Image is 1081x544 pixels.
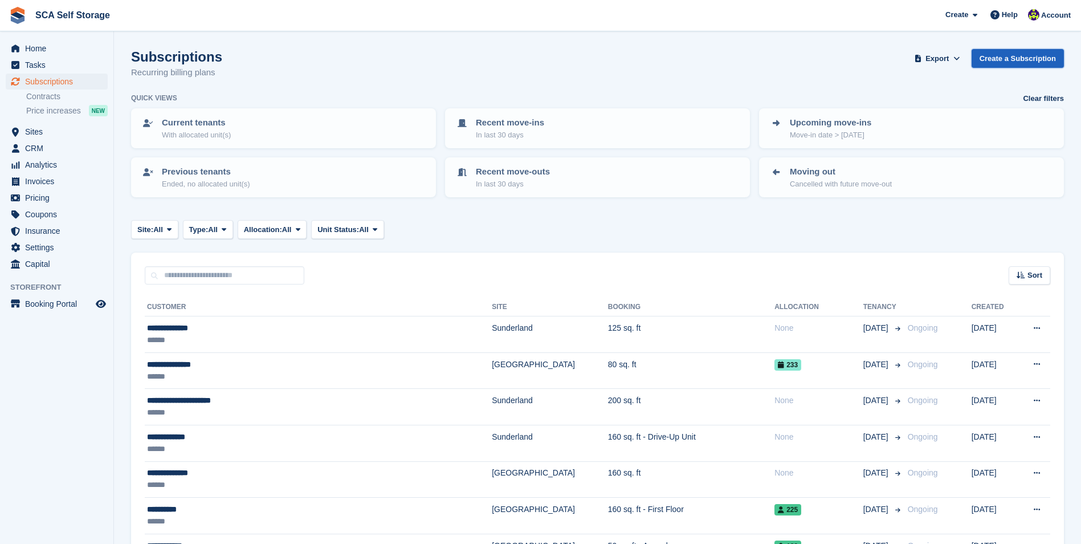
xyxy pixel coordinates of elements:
span: Create [945,9,968,21]
span: Price increases [26,105,81,116]
button: Allocation: All [238,220,307,239]
h1: Subscriptions [131,49,222,64]
span: [DATE] [863,359,891,371]
span: [DATE] [863,431,891,443]
span: All [282,224,292,236]
span: Settings [25,239,93,255]
a: Clear filters [1023,93,1064,104]
a: Preview store [94,297,108,311]
a: menu [6,256,108,272]
a: Recent move-ins In last 30 days [446,109,749,147]
p: Current tenants [162,116,231,129]
span: [DATE] [863,504,891,515]
span: 225 [774,504,801,515]
td: [DATE] [972,389,1017,425]
a: menu [6,206,108,222]
span: Storefront [10,282,113,293]
p: Previous tenants [162,165,250,178]
span: Booking Portal [25,296,93,312]
p: Moving out [790,165,892,178]
p: Ended, no allocated unit(s) [162,178,250,190]
span: Ongoing [908,505,938,514]
span: Help [1002,9,1018,21]
p: In last 30 days [476,129,544,141]
span: Insurance [25,223,93,239]
span: Sites [25,124,93,140]
span: Ongoing [908,360,938,369]
div: None [774,395,863,407]
td: [DATE] [972,498,1017,534]
p: Upcoming move-ins [790,116,871,129]
td: 160 sq. ft - Drive-Up Unit [608,425,774,461]
span: Capital [25,256,93,272]
td: 125 sq. ft [608,316,774,353]
td: 160 sq. ft - First Floor [608,498,774,534]
span: Tasks [25,57,93,73]
td: 160 sq. ft [608,461,774,498]
td: [GEOGRAPHIC_DATA] [492,461,608,498]
img: Thomas Webb [1028,9,1039,21]
a: Moving out Cancelled with future move-out [760,159,1063,196]
span: Ongoing [908,468,938,477]
td: [DATE] [972,316,1017,353]
span: Pricing [25,190,93,206]
button: Type: All [183,220,233,239]
td: [GEOGRAPHIC_DATA] [492,498,608,534]
a: Upcoming move-ins Move-in date > [DATE] [760,109,1063,147]
div: None [774,467,863,479]
a: SCA Self Storage [31,6,115,25]
p: Recent move-ins [476,116,544,129]
h6: Quick views [131,93,177,103]
td: [DATE] [972,352,1017,389]
td: Sunderland [492,389,608,425]
span: Site: [137,224,153,236]
div: None [774,322,863,334]
img: stora-icon-8386f47178a22dfd0bd8f6a31ec36ba5ce8667c1dd55bd0f319d3a0aa187defe.svg [9,7,26,24]
a: Current tenants With allocated unit(s) [132,109,435,147]
span: Sort [1027,270,1042,281]
span: Unit Status: [317,224,359,236]
button: Unit Status: All [311,220,384,239]
td: [GEOGRAPHIC_DATA] [492,352,608,389]
span: Ongoing [908,323,938,332]
a: menu [6,296,108,312]
a: Recent move-outs In last 30 days [446,159,749,196]
p: Cancelled with future move-out [790,178,892,190]
p: With allocated unit(s) [162,129,231,141]
span: Ongoing [908,432,938,441]
span: Subscriptions [25,74,93,90]
a: menu [6,124,108,140]
a: menu [6,239,108,255]
span: 233 [774,359,801,371]
span: All [208,224,218,236]
td: 80 sq. ft [608,352,774,389]
a: Contracts [26,91,108,102]
a: menu [6,190,108,206]
span: Coupons [25,206,93,222]
span: Home [25,40,93,56]
p: In last 30 days [476,178,550,190]
a: menu [6,40,108,56]
th: Customer [145,298,492,316]
a: menu [6,140,108,156]
a: Previous tenants Ended, no allocated unit(s) [132,159,435,196]
div: None [774,431,863,443]
span: All [153,224,163,236]
th: Allocation [774,298,863,316]
span: Type: [189,224,209,236]
a: menu [6,57,108,73]
span: All [359,224,369,236]
span: Account [1041,10,1071,21]
p: Recent move-outs [476,165,550,178]
span: Allocation: [244,224,282,236]
span: [DATE] [863,467,891,479]
a: menu [6,173,108,189]
span: Export [925,53,949,64]
p: Recurring billing plans [131,66,222,79]
span: Invoices [25,173,93,189]
a: menu [6,223,108,239]
td: [DATE] [972,461,1017,498]
td: 200 sq. ft [608,389,774,425]
div: NEW [89,105,108,116]
a: menu [6,74,108,90]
